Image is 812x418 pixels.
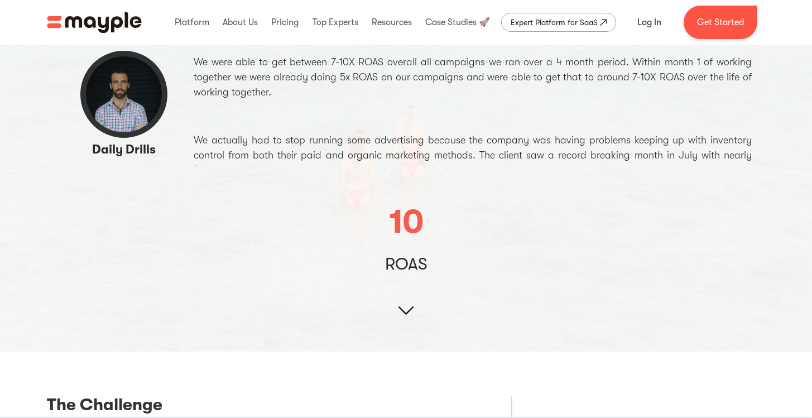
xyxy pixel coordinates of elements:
a: Expert Platform for SaaS [501,13,616,32]
div: Expert Platform for SaaS [511,16,598,29]
a: Get Started [684,6,757,39]
div: Platform [172,4,212,40]
div: Pricing [268,4,301,40]
a: Log In [624,9,675,36]
div: About Us [220,4,261,40]
div: Resources [369,4,415,40]
iframe: Chat Widget [756,364,812,418]
a: home [47,12,142,33]
img: Mayple logo [47,12,142,33]
div: Top Experts [310,4,361,40]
